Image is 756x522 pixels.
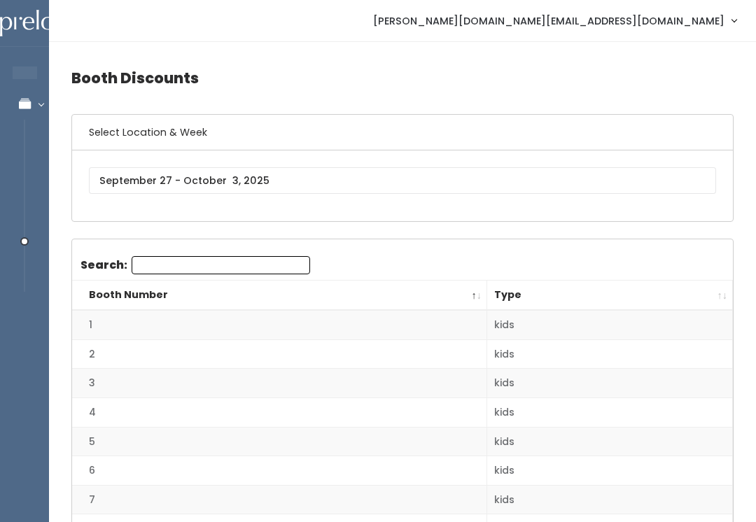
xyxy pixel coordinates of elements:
td: kids [487,369,733,398]
h6: Select Location & Week [72,115,733,150]
td: 5 [72,427,487,456]
span: [PERSON_NAME][DOMAIN_NAME][EMAIL_ADDRESS][DOMAIN_NAME] [373,13,724,29]
a: [PERSON_NAME][DOMAIN_NAME][EMAIL_ADDRESS][DOMAIN_NAME] [359,6,750,36]
td: kids [487,397,733,427]
td: 4 [72,397,487,427]
td: 6 [72,456,487,486]
td: 3 [72,369,487,398]
td: kids [487,456,733,486]
td: kids [487,485,733,514]
td: 7 [72,485,487,514]
td: kids [487,339,733,369]
th: Type: activate to sort column ascending [487,281,733,311]
th: Booth Number: activate to sort column descending [72,281,487,311]
td: kids [487,427,733,456]
input: Search: [132,256,310,274]
td: kids [487,310,733,339]
label: Search: [80,256,310,274]
h4: Booth Discounts [71,59,734,97]
td: 1 [72,310,487,339]
input: September 27 - October 3, 2025 [89,167,716,194]
td: 2 [72,339,487,369]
